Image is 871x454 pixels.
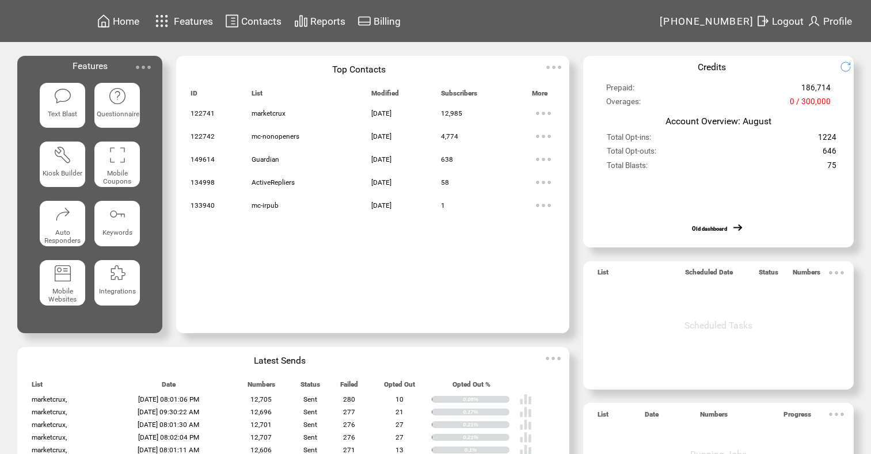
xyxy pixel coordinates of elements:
span: Prepaid: [606,83,634,97]
span: marketcrux [252,109,286,117]
img: poll%20-%20white.svg [519,418,532,431]
span: Features [174,16,213,27]
span: Account Overview: August [665,116,771,127]
span: Mobile Coupons [103,169,131,185]
span: Contacts [241,16,282,27]
span: 122742 [191,132,215,140]
span: marketcrux, [32,395,67,403]
img: features.svg [152,12,172,30]
a: Questionnaire [94,83,140,133]
img: keywords.svg [108,205,127,223]
span: 12,701 [250,421,272,429]
span: Latest Sends [254,355,306,366]
img: auto-responders.svg [54,205,72,223]
span: Kiosk Builder [43,169,82,177]
span: Sent [303,433,317,441]
img: contacts.svg [225,14,239,28]
span: 638 [441,155,453,163]
span: 277 [343,408,355,416]
img: ellypsis.svg [825,403,848,426]
span: 12,985 [441,109,462,117]
span: marketcrux, [32,446,67,454]
span: Sent [303,421,317,429]
span: marketcrux, [32,421,67,429]
span: [PHONE_NUMBER] [660,16,754,27]
img: ellypsis.svg [532,148,555,171]
a: Profile [805,12,854,30]
a: Home [95,12,141,30]
span: 10 [395,395,404,403]
span: [DATE] 08:02:04 PM [138,433,199,441]
a: Logout [754,12,805,30]
span: 12,707 [250,433,272,441]
span: Date [162,380,176,394]
span: List [598,410,608,424]
span: Credits [698,62,726,73]
span: Overages: [606,97,641,111]
div: 0.21% [463,434,509,441]
span: Sent [303,395,317,403]
span: 21 [395,408,404,416]
span: 276 [343,421,355,429]
span: Profile [823,16,852,27]
img: integrations.svg [108,264,127,283]
span: Home [113,16,139,27]
span: [DATE] [371,201,391,209]
span: mc-nonopeners [252,132,299,140]
a: Mobile Websites [40,260,85,310]
div: 0.08% [463,396,509,403]
img: ellypsis.svg [532,194,555,217]
span: Features [73,60,108,71]
span: 27 [395,433,404,441]
span: marketcrux, [32,433,67,441]
a: Integrations [94,260,140,310]
div: 0.21% [463,421,509,428]
span: Total Blasts: [607,161,648,175]
img: coupons.svg [108,146,127,164]
span: 186,714 [801,83,831,97]
a: Contacts [223,12,283,30]
span: List [252,89,263,102]
span: List [32,380,43,394]
img: refresh.png [840,61,860,73]
span: Status [759,268,778,281]
img: ellypsis.svg [532,171,555,194]
span: Scheduled Tasks [684,320,752,331]
span: Status [301,380,320,394]
span: 1224 [818,133,836,147]
img: text-blast.svg [54,87,72,105]
span: Opted Out [384,380,415,394]
a: Kiosk Builder [40,142,85,192]
span: 0 / 300,000 [790,97,831,111]
a: Old dashboard [692,226,727,232]
img: poll%20-%20white.svg [519,406,532,418]
span: 646 [823,147,836,161]
span: mc-irpub [252,201,279,209]
img: ellypsis.svg [532,125,555,148]
a: Features [150,10,215,32]
img: tool%201.svg [54,146,72,164]
span: [DATE] [371,109,391,117]
span: Numbers [700,410,728,424]
a: Reports [292,12,347,30]
span: Questionnaire [97,110,139,118]
img: creidtcard.svg [357,14,371,28]
span: Top Contacts [332,64,386,75]
a: Auto Responders [40,201,85,251]
span: 134998 [191,178,215,186]
span: 58 [441,178,449,186]
span: ActiveRepliers [252,178,295,186]
img: profile.svg [807,14,821,28]
a: Billing [356,12,402,30]
span: [DATE] [371,132,391,140]
span: 133940 [191,201,215,209]
img: ellypsis.svg [532,102,555,125]
span: Reports [310,16,345,27]
a: Mobile Coupons [94,142,140,192]
span: 12,606 [250,446,272,454]
span: [DATE] 08:01:06 PM [138,395,199,403]
img: ellypsis.svg [542,347,565,370]
span: 12,705 [250,395,272,403]
span: 276 [343,433,355,441]
span: 75 [827,161,836,175]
